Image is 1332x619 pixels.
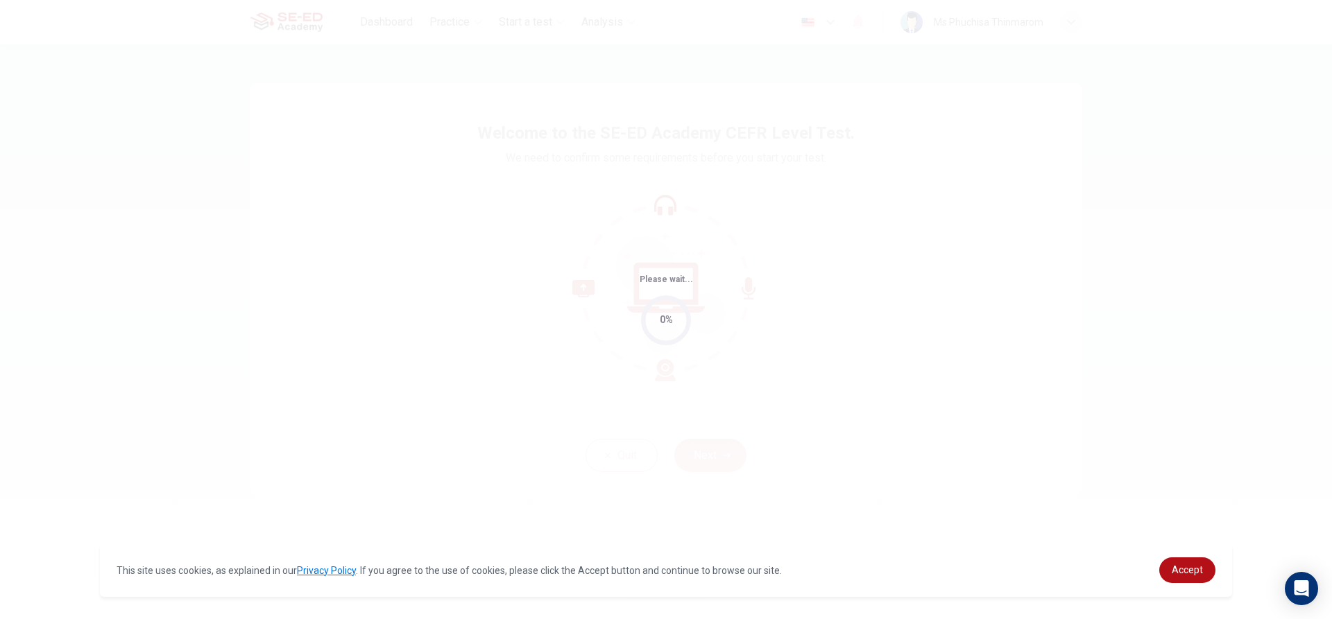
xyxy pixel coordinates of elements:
[1159,557,1215,583] a: dismiss cookie message
[1285,572,1318,605] div: Open Intercom Messenger
[1172,564,1203,575] span: Accept
[100,543,1232,597] div: cookieconsent
[117,565,782,576] span: This site uses cookies, as explained in our . If you agree to the use of cookies, please click th...
[640,274,693,284] span: Please wait...
[297,565,356,576] a: Privacy Policy
[660,312,673,328] div: 0%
